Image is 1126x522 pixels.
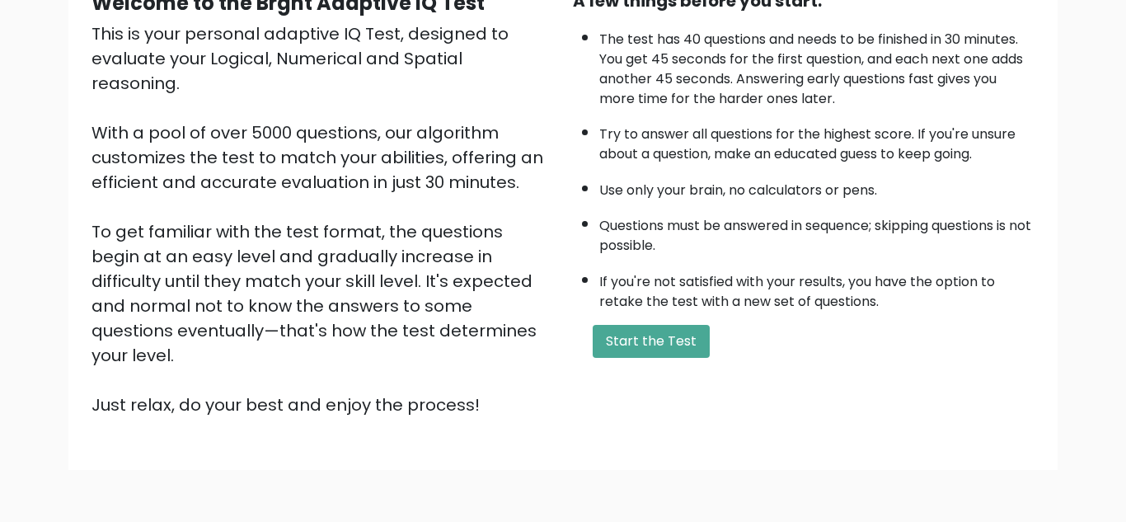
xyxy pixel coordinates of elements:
[599,264,1035,312] li: If you're not satisfied with your results, you have the option to retake the test with a new set ...
[593,325,710,358] button: Start the Test
[599,172,1035,200] li: Use only your brain, no calculators or pens.
[599,208,1035,256] li: Questions must be answered in sequence; skipping questions is not possible.
[599,21,1035,109] li: The test has 40 questions and needs to be finished in 30 minutes. You get 45 seconds for the firs...
[91,21,553,417] div: This is your personal adaptive IQ Test, designed to evaluate your Logical, Numerical and Spatial ...
[599,116,1035,164] li: Try to answer all questions for the highest score. If you're unsure about a question, make an edu...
